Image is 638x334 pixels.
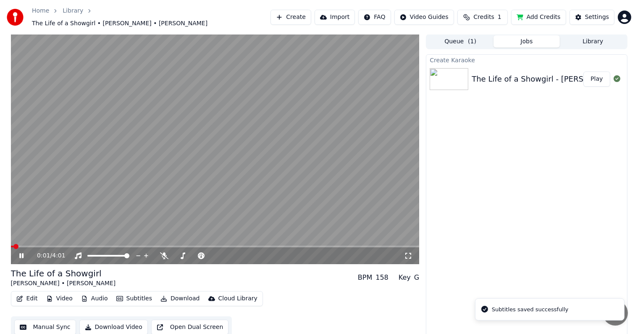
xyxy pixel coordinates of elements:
[375,273,389,283] div: 158
[498,13,501,21] span: 1
[32,7,49,15] a: Home
[394,10,454,25] button: Video Guides
[468,37,476,46] span: ( 1 )
[492,305,568,314] div: Subtitles saved successfully
[494,35,560,48] button: Jobs
[358,273,372,283] div: BPM
[11,279,116,288] div: [PERSON_NAME] • [PERSON_NAME]
[315,10,355,25] button: Import
[427,35,494,48] button: Queue
[414,273,419,283] div: G
[457,10,508,25] button: Credits1
[11,268,116,279] div: The Life of a Showgirl
[157,293,203,305] button: Download
[63,7,83,15] a: Library
[37,252,57,260] div: /
[37,252,50,260] span: 0:01
[32,19,207,28] span: The Life of a Showgirl • [PERSON_NAME] • [PERSON_NAME]
[583,72,610,87] button: Play
[13,293,41,305] button: Edit
[358,10,391,25] button: FAQ
[52,252,65,260] span: 4:01
[399,273,411,283] div: Key
[32,7,270,28] nav: breadcrumb
[78,293,111,305] button: Audio
[270,10,311,25] button: Create
[113,293,155,305] button: Subtitles
[426,55,627,65] div: Create Karaoke
[7,9,24,26] img: youka
[473,13,494,21] span: Credits
[570,10,614,25] button: Settings
[218,294,257,303] div: Cloud Library
[560,35,626,48] button: Library
[585,13,609,21] div: Settings
[43,293,76,305] button: Video
[511,10,566,25] button: Add Credits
